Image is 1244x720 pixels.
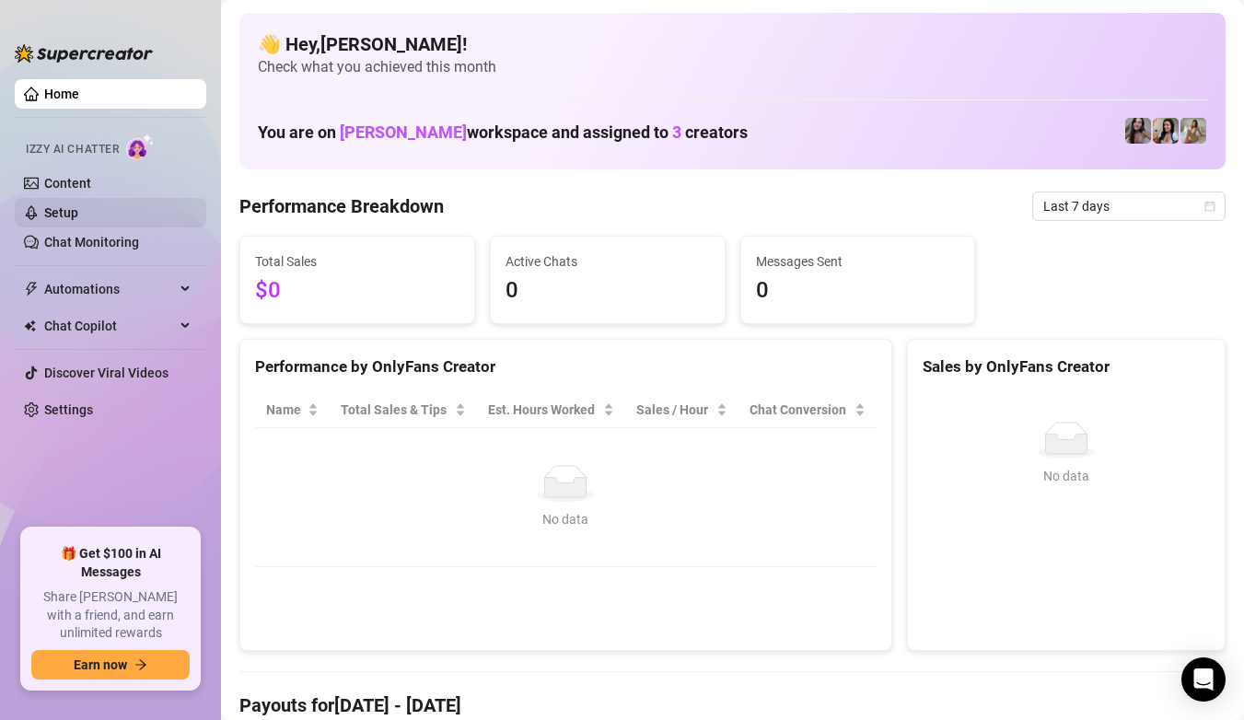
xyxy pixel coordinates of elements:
[341,400,451,420] span: Total Sales & Tips
[15,44,153,63] img: logo-BBDzfeDw.svg
[255,392,330,428] th: Name
[636,400,712,420] span: Sales / Hour
[273,509,858,529] div: No data
[44,87,79,101] a: Home
[24,319,36,332] img: Chat Copilot
[44,176,91,191] a: Content
[258,31,1207,57] h4: 👋 Hey, [PERSON_NAME] !
[239,193,444,219] h4: Performance Breakdown
[24,282,39,296] span: thunderbolt
[255,273,459,308] span: $0
[488,400,599,420] div: Est. Hours Worked
[44,366,169,380] a: Discover Viral Videos
[44,311,175,341] span: Chat Copilot
[738,392,877,428] th: Chat Conversion
[258,122,748,143] h1: You are on workspace and assigned to creators
[31,588,190,643] span: Share [PERSON_NAME] with a friend, and earn unlimited rewards
[1125,118,1151,144] img: Alice
[756,273,960,308] span: 0
[1043,192,1215,220] span: Last 7 days
[923,354,1210,379] div: Sales by OnlyFans Creator
[44,235,139,250] a: Chat Monitoring
[930,466,1203,486] div: No data
[255,251,459,272] span: Total Sales
[330,392,477,428] th: Total Sales & Tips
[266,400,304,420] span: Name
[1204,201,1215,212] span: calendar
[506,251,710,272] span: Active Chats
[239,692,1226,718] h4: Payouts for [DATE] - [DATE]
[44,274,175,304] span: Automations
[258,57,1207,77] span: Check what you achieved this month
[44,205,78,220] a: Setup
[31,650,190,679] button: Earn nowarrow-right
[625,392,738,428] th: Sales / Hour
[340,122,467,142] span: [PERSON_NAME]
[672,122,681,142] span: 3
[255,354,877,379] div: Performance by OnlyFans Creator
[134,658,147,671] span: arrow-right
[750,400,851,420] span: Chat Conversion
[1180,118,1206,144] img: Ella
[44,402,93,417] a: Settings
[756,251,960,272] span: Messages Sent
[74,657,127,672] span: Earn now
[1153,118,1179,144] img: Alice
[126,134,155,160] img: AI Chatter
[506,273,710,308] span: 0
[26,141,119,158] span: Izzy AI Chatter
[31,545,190,581] span: 🎁 Get $100 in AI Messages
[1181,657,1226,702] div: Open Intercom Messenger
